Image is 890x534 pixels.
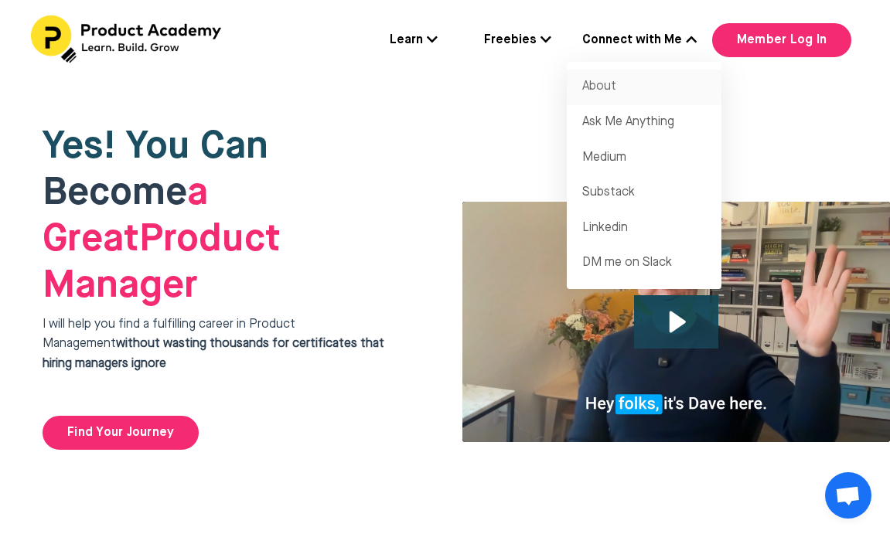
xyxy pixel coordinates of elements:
button: Play Video: file-uploads/sites/127338/video/4ffeae-3e1-a2cd-5ad6-eac528a42_Why_I_built_product_ac... [634,295,718,349]
a: Linkedin [567,211,721,247]
a: Connect with Me [582,31,697,51]
a: Find Your Journey [43,416,199,450]
a: Freebies [484,31,551,51]
strong: without wasting thousands for certificates that hiring managers ignore [43,338,384,370]
img: Header Logo [31,15,224,63]
strong: a Great [43,174,208,259]
a: Ask Me Anything [567,105,721,141]
span: Yes! You Can [43,128,268,166]
span: Product Manager [43,174,281,305]
span: I will help you find a fulfilling career in Product Management [43,318,384,370]
span: Become [43,174,187,213]
div: Chat abierto [825,472,871,519]
a: Member Log In [712,23,851,57]
a: Substack [567,175,721,211]
a: Medium [567,141,721,176]
a: Learn [390,31,438,51]
a: About [567,70,721,105]
a: DM me on Slack [567,246,721,281]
